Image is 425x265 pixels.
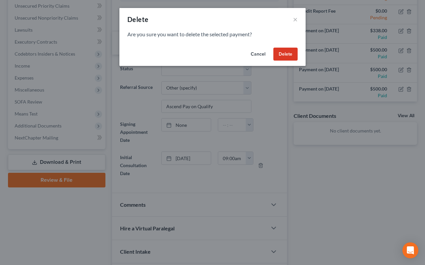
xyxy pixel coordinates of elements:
[402,242,418,258] div: Open Intercom Messenger
[245,48,271,61] button: Cancel
[127,15,148,24] div: Delete
[127,31,298,38] p: Are you sure you want to delete the selected payment?
[273,48,298,61] button: Delete
[293,15,298,23] button: ×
